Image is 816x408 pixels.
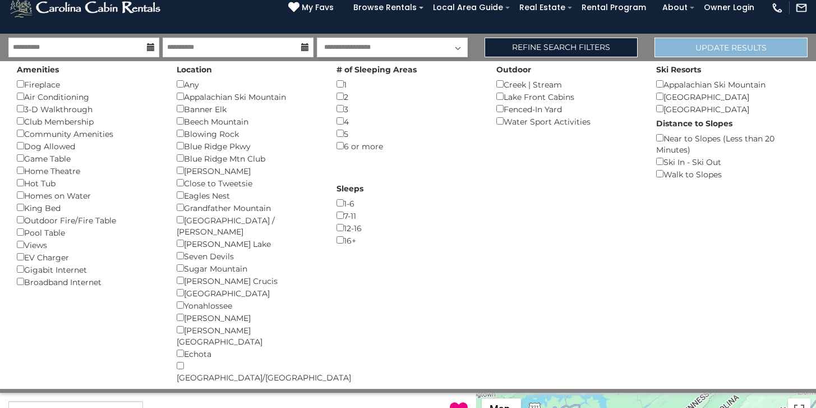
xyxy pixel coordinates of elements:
[17,201,160,214] div: King Bed
[177,127,320,140] div: Blowing Rock
[177,64,212,75] label: Location
[336,103,480,115] div: 3
[17,64,59,75] label: Amenities
[177,103,320,115] div: Banner Elk
[177,299,320,311] div: Yonahlossee
[496,90,639,103] div: Lake Front Cabins
[496,103,639,115] div: Fenced-In Yard
[336,222,480,234] div: 12-16
[177,324,320,347] div: [PERSON_NAME][GEOGRAPHIC_DATA]
[177,287,320,299] div: [GEOGRAPHIC_DATA]
[656,78,799,90] div: Appalachian Ski Mountain
[771,2,783,14] img: phone-regular-white.png
[656,155,799,168] div: Ski In - Ski Out
[656,103,799,115] div: [GEOGRAPHIC_DATA]
[336,64,417,75] label: # of Sleeping Areas
[17,189,160,201] div: Homes on Water
[17,78,160,90] div: Fireplace
[17,103,160,115] div: 3-D Walkthrough
[336,209,480,222] div: 7-11
[336,234,480,246] div: 16+
[17,251,160,263] div: EV Charger
[177,214,320,237] div: [GEOGRAPHIC_DATA] / [PERSON_NAME]
[177,140,320,152] div: Blue Ridge Pkwy
[496,64,531,75] label: Outdoor
[177,201,320,214] div: Grandfather Mountain
[336,140,480,152] div: 6 or more
[17,164,160,177] div: Home Theatre
[177,250,320,262] div: Seven Devils
[177,347,320,360] div: Echota
[336,183,363,194] label: Sleeps
[656,90,799,103] div: [GEOGRAPHIC_DATA]
[17,115,160,127] div: Club Membership
[336,90,480,103] div: 2
[302,2,334,13] span: My Favs
[336,197,480,209] div: 1-6
[17,276,160,288] div: Broadband Internet
[654,38,808,57] button: Update Results
[656,168,799,180] div: Walk to Slopes
[656,64,701,75] label: Ski Resorts
[17,177,160,189] div: Hot Tub
[496,115,639,127] div: Water Sport Activities
[177,262,320,274] div: Sugar Mountain
[177,152,320,164] div: Blue Ridge Mtn Club
[177,274,320,287] div: [PERSON_NAME] Crucis
[17,239,160,251] div: Views
[177,237,320,250] div: [PERSON_NAME] Lake
[17,90,160,103] div: Air Conditioning
[17,226,160,239] div: Pool Table
[656,132,799,155] div: Near to Slopes (Less than 20 Minutes)
[177,115,320,127] div: Beech Mountain
[485,38,638,57] a: Refine Search Filters
[656,118,732,129] label: Distance to Slopes
[177,90,320,103] div: Appalachian Ski Mountain
[336,127,480,140] div: 5
[795,2,808,14] img: mail-regular-white.png
[17,152,160,164] div: Game Table
[177,189,320,201] div: Eagles Nest
[177,164,320,177] div: [PERSON_NAME]
[17,140,160,152] div: Dog Allowed
[177,311,320,324] div: [PERSON_NAME]
[336,78,480,90] div: 1
[17,214,160,226] div: Outdoor Fire/Fire Table
[288,2,336,14] a: My Favs
[496,78,639,90] div: Creek | Stream
[17,127,160,140] div: Community Amenities
[336,115,480,127] div: 4
[177,360,320,383] div: [GEOGRAPHIC_DATA]/[GEOGRAPHIC_DATA]
[17,263,160,276] div: Gigabit Internet
[177,78,320,90] div: Any
[177,177,320,189] div: Close to Tweetsie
